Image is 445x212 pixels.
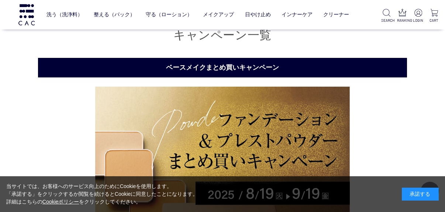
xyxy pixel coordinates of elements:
p: CART [429,18,439,23]
a: CART [429,9,439,23]
a: Cookieポリシー [42,199,79,205]
div: 承諾する [402,188,439,201]
img: logo [17,4,36,25]
a: インナーケア [282,6,313,24]
p: LOGIN [413,18,423,23]
div: 当サイトでは、お客様へのサービス向上のためにCookieを使用します。 「承諾する」をクリックするか閲覧を続けるとCookieに同意したことになります。 詳細はこちらの をクリックしてください。 [6,183,198,206]
a: SEARCH [381,9,391,23]
a: 守る（ローション） [146,6,192,24]
a: クリーナー [323,6,349,24]
a: 整える（パック） [94,6,135,24]
p: SEARCH [381,18,391,23]
a: RANKING [397,9,407,23]
h1: キャンペーン一覧 [38,27,407,43]
h2: ベースメイクまとめ買いキャンペーン [38,58,407,77]
a: 日やけ止め [245,6,271,24]
a: 洗う（洗浄料） [46,6,83,24]
a: LOGIN [413,9,423,23]
p: RANKING [397,18,407,23]
a: メイクアップ [203,6,234,24]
